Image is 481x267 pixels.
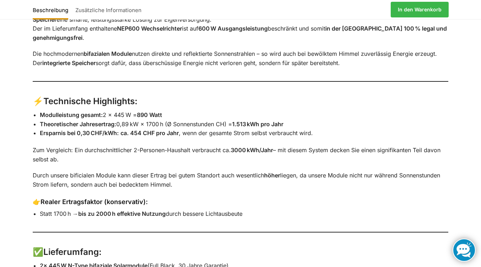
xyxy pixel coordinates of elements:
strong: 3000 kWh/Jahr [231,146,273,154]
strong: integrierte Speicher [42,59,96,66]
strong: 890 Watt [137,111,162,118]
strong: Technische Highlights: [43,96,138,106]
p: Zum Vergleich: Ein durchschnittlicher 2-Personen-Haushalt verbraucht ca. – mit diesem System deck... [33,146,449,164]
strong: ca. 454 CHF pro Jahr [121,129,179,137]
p: Die hochmodernen nutzen direkte und reflektierte Sonnenstrahlen – so wird auch bei bewölktem Himm... [33,49,449,68]
h3: ✅ [33,246,449,258]
strong: 2,7 kWh LiFePO₄-Speicher [33,7,424,23]
strong: 1.513 kWh pro Jahr [232,121,283,128]
h4: 👉 [33,197,449,206]
strong: Lieferumfang: [43,247,102,257]
strong: bifazialen Module [84,50,132,57]
strong: Ersparnis bei 0,30 CHF/kWh: [40,129,119,137]
strong: Theoretischer Jahresertrag: [40,121,116,128]
li: 2 × 445 W = [40,111,449,120]
strong: höher [264,172,280,179]
strong: Modulleistung gesamt: [40,111,103,118]
h3: ⚡ [33,95,449,108]
strong: 600 W Ausgangsleistung [198,25,268,32]
strong: Realer Ertragsfaktor (konservativ): [41,198,148,205]
strong: bis zu 2000 h effektive Nutzung [78,210,166,217]
li: , wenn der gesamte Strom selbst verbraucht wird. [40,129,449,138]
p: Durch unsere bificialen Module kann dieser Ertrag bei gutem Standort auch wesentlich liegen, da u... [33,171,449,189]
strong: NEP600 Wechselrichter [117,25,182,32]
li: 0,89 kW × 1700 h (Ø Sonnenstunden CH) = [40,120,449,129]
li: Statt 1700 h → durch bessere Lichtausbeute [40,209,449,219]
